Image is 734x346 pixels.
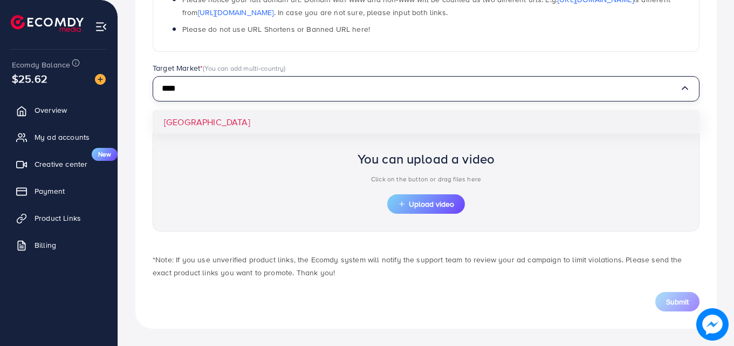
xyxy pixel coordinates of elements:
[666,296,689,307] span: Submit
[398,200,454,208] span: Upload video
[182,24,370,35] span: Please do not use URL Shortens or Banned URL here!
[12,59,70,70] span: Ecomdy Balance
[35,213,81,223] span: Product Links
[95,21,107,33] img: menu
[35,105,67,116] span: Overview
[8,126,109,148] a: My ad accounts
[92,148,118,161] span: New
[203,63,285,73] span: (You can add multi-country)
[153,63,286,73] label: Target Market
[8,207,109,229] a: Product Links
[35,186,65,196] span: Payment
[655,292,699,311] button: Submit
[358,151,495,167] h2: You can upload a video
[387,194,465,214] button: Upload video
[198,7,274,18] a: [URL][DOMAIN_NAME]
[35,240,56,250] span: Billing
[358,173,495,186] p: Click on the button or drag files here
[696,308,729,341] img: image
[153,111,699,134] li: [GEOGRAPHIC_DATA]
[8,180,109,202] a: Payment
[153,76,699,101] div: Search for option
[8,99,109,121] a: Overview
[162,80,680,97] input: Search for option
[12,71,47,86] span: $25.62
[153,253,699,279] p: *Note: If you use unverified product links, the Ecomdy system will notify the support team to rev...
[11,15,84,32] img: logo
[35,132,90,143] span: My ad accounts
[8,234,109,256] a: Billing
[35,159,87,169] span: Creative center
[95,74,106,85] img: image
[8,153,109,175] a: Creative centerNew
